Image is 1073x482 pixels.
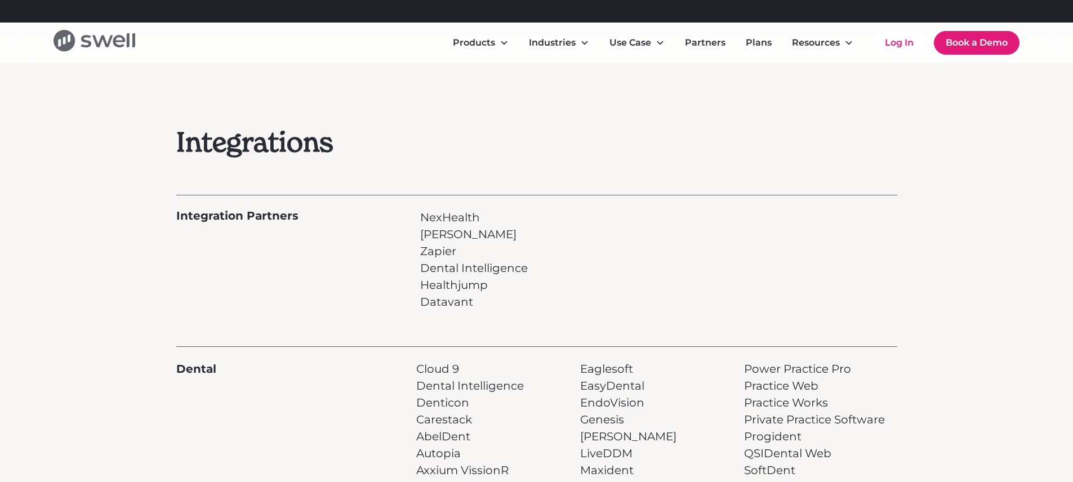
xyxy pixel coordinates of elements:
h3: Integration Partners [176,209,299,222]
div: Dental [176,360,216,377]
div: Use Case [600,32,674,54]
div: Resources [792,36,840,50]
div: Products [453,36,495,50]
div: Resources [783,32,862,54]
a: Book a Demo [934,31,1019,55]
a: Log In [874,32,925,54]
div: Industries [529,36,576,50]
p: NexHealth [PERSON_NAME] Zapier Dental Intelligence Healthjump Datavant [420,209,528,310]
h2: Integrations [176,126,609,159]
div: Industries [520,32,598,54]
a: Partners [676,32,734,54]
a: Plans [737,32,781,54]
a: home [54,30,135,55]
div: Use Case [609,36,651,50]
div: Products [444,32,518,54]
